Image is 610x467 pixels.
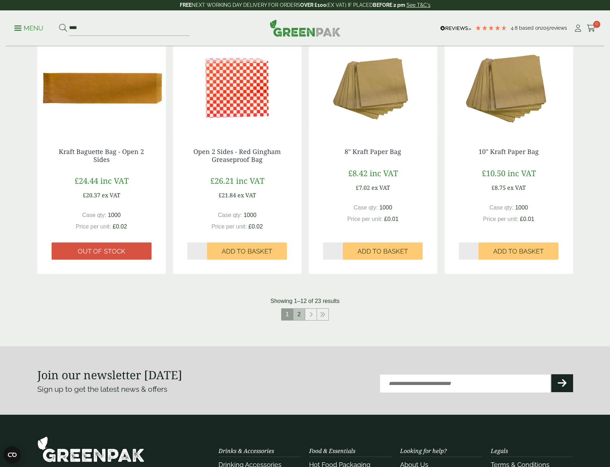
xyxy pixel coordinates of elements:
[270,19,341,37] img: GreenPak Supplies
[482,168,505,178] span: £10.50
[549,25,567,31] span: reviews
[493,247,544,255] span: Add to Basket
[83,191,100,199] span: £20.37
[440,26,471,31] img: REVIEWS.io
[407,2,431,8] a: See T&C's
[102,191,120,199] span: ex VAT
[236,175,264,186] span: inc VAT
[76,223,111,230] span: Price per unit:
[37,44,166,134] img: Kraft Baguette Bag - Open 2 Sides-0
[193,147,281,164] a: Open 2 Sides - Red Gingham Greaseproof Bag
[370,168,398,178] span: inc VAT
[475,25,507,31] div: 4.79 Stars
[491,184,506,192] span: £8.75
[520,216,534,222] span: £0.01
[4,446,21,463] button: Open CMP widget
[573,25,582,32] i: My Account
[511,25,519,31] span: 4.8
[218,212,242,218] span: Case qty:
[207,242,287,260] button: Add to Basket
[373,2,405,8] strong: BEFORE 2 pm
[508,168,536,178] span: inc VAT
[52,242,152,260] a: Out of stock
[354,204,378,211] span: Case qty:
[113,223,127,230] span: £0.02
[348,168,368,178] span: £8.42
[270,297,340,305] p: Showing 1–12 of 23 results
[345,147,401,156] a: 8" Kraft Paper Bag
[293,309,305,320] a: 2
[489,204,514,211] span: Case qty:
[75,175,98,186] span: £24.44
[244,212,256,218] span: 1000
[78,247,125,255] span: Out of stock
[282,309,293,320] span: 1
[515,204,528,211] span: 1000
[343,242,423,260] button: Add to Basket
[210,175,234,186] span: £26.21
[180,2,192,8] strong: FREE
[59,147,144,164] a: Kraft Baguette Bag - Open 2 Sides
[37,436,145,462] img: GreenPak Supplies
[218,191,236,199] span: £21.84
[347,216,383,222] span: Price per unit:
[379,204,392,211] span: 1000
[483,216,518,222] span: Price per unit:
[211,223,247,230] span: Price per unit:
[384,216,399,222] span: £0.01
[173,44,302,134] img: Red Gingham Greaseproof Bag - Open 2 Sides-0
[479,242,558,260] button: Add to Basket
[587,25,596,32] i: Cart
[587,23,596,34] a: 0
[222,247,272,255] span: Add to Basket
[507,184,526,192] span: ex VAT
[593,21,600,28] span: 0
[249,223,263,230] span: £0.02
[108,212,121,218] span: 1000
[519,25,541,31] span: Based on
[237,191,256,199] span: ex VAT
[300,2,326,8] strong: OVER £100
[309,44,437,134] img: 8
[541,25,549,31] span: 205
[14,24,43,33] p: Menu
[14,24,43,31] a: Menu
[445,44,573,134] img: 10
[479,147,539,156] a: 10" Kraft Paper Bag
[356,184,370,192] span: £7.02
[82,212,106,218] span: Case qty:
[37,384,278,395] p: Sign up to get the latest news & offers
[100,175,129,186] span: inc VAT
[37,367,182,382] strong: Join our newsletter [DATE]
[371,184,390,192] span: ex VAT
[357,247,408,255] span: Add to Basket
